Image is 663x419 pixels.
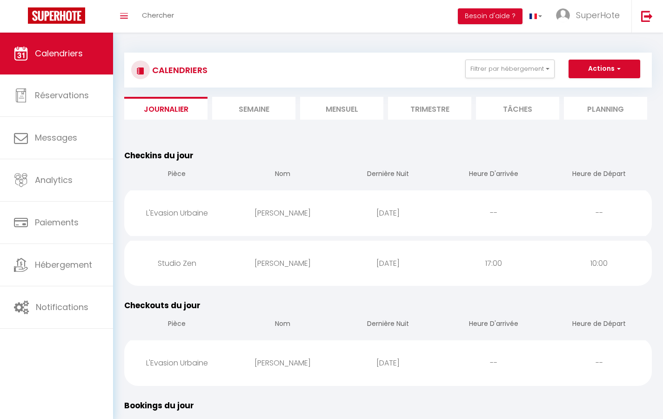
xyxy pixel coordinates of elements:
[335,248,441,278] div: [DATE]
[124,248,230,278] div: Studio Zen
[465,60,555,78] button: Filtrer par hébergement
[300,97,383,120] li: Mensuel
[335,162,441,188] th: Dernière Nuit
[641,10,653,22] img: logout
[441,198,546,228] div: --
[388,97,471,120] li: Trimestre
[35,47,83,59] span: Calendriers
[35,89,89,101] span: Réservations
[124,198,230,228] div: L'Evasion Urbaine
[124,300,201,311] span: Checkouts du jour
[124,150,194,161] span: Checkins du jour
[142,10,174,20] span: Chercher
[546,162,652,188] th: Heure de Départ
[441,348,546,378] div: --
[124,348,230,378] div: L'Evasion Urbaine
[212,97,295,120] li: Semaine
[230,198,335,228] div: [PERSON_NAME]
[124,97,208,120] li: Journalier
[576,9,620,21] span: SuperHote
[546,198,652,228] div: --
[124,400,194,411] span: Bookings du jour
[546,348,652,378] div: --
[124,162,230,188] th: Pièce
[35,174,73,186] span: Analytics
[230,162,335,188] th: Nom
[7,4,35,32] button: Ouvrir le widget de chat LiveChat
[441,311,546,338] th: Heure D'arrivée
[546,311,652,338] th: Heure de Départ
[476,97,559,120] li: Tâches
[458,8,522,24] button: Besoin d'aide ?
[28,7,85,24] img: Super Booking
[441,162,546,188] th: Heure D'arrivée
[335,348,441,378] div: [DATE]
[230,348,335,378] div: [PERSON_NAME]
[36,301,88,313] span: Notifications
[441,248,546,278] div: 17:00
[335,198,441,228] div: [DATE]
[569,60,640,78] button: Actions
[230,311,335,338] th: Nom
[150,60,208,81] h3: CALENDRIERS
[564,97,647,120] li: Planning
[35,216,79,228] span: Paiements
[556,8,570,22] img: ...
[124,311,230,338] th: Pièce
[35,132,77,143] span: Messages
[35,259,92,270] span: Hébergement
[546,248,652,278] div: 10:00
[230,248,335,278] div: [PERSON_NAME]
[335,311,441,338] th: Dernière Nuit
